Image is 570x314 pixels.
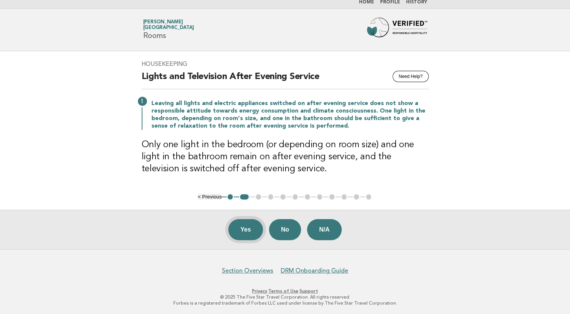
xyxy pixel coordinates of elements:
[252,288,267,294] a: Privacy
[143,20,194,40] h1: Rooms
[393,71,428,82] button: Need Help?
[198,194,222,200] button: < Previous
[142,60,429,68] h3: Housekeeping
[143,26,194,30] span: [GEOGRAPHIC_DATA]
[226,193,234,201] button: 1
[300,288,318,294] a: Support
[142,139,429,175] h3: Only one light in the bedroom (or depending on room size) and one light in the bathroom remain on...
[55,300,516,306] p: Forbes is a registered trademark of Forbes LLC used under license by The Five Star Travel Corpora...
[307,219,342,240] button: N/A
[269,219,301,240] button: No
[143,20,194,30] a: [PERSON_NAME][GEOGRAPHIC_DATA]
[55,294,516,300] p: © 2025 The Five Star Travel Corporation. All rights reserved.
[222,267,273,274] a: Section Overviews
[367,18,427,42] img: Forbes Travel Guide
[281,267,348,274] a: DRM Onboarding Guide
[268,288,298,294] a: Terms of Use
[55,288,516,294] p: · ·
[239,193,250,201] button: 2
[228,219,263,240] button: Yes
[151,100,429,130] p: Leaving all lights and electric appliances switched on after evening service does not show a resp...
[142,71,429,89] h2: Lights and Television After Evening Service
